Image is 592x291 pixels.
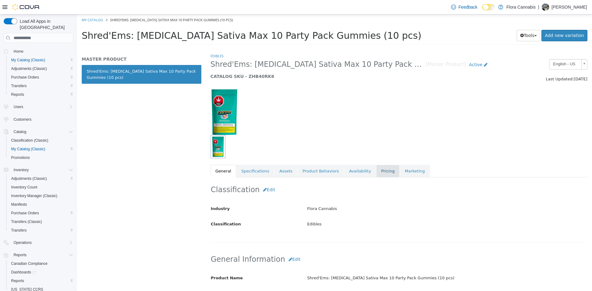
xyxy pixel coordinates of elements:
span: Canadian Compliance [11,261,47,266]
span: Canadian Compliance [9,260,73,267]
div: Erin Coulter [542,3,549,11]
span: Transfers (Classic) [9,218,73,225]
span: Adjustments (Classic) [9,65,73,72]
h2: Classification [134,170,510,181]
button: Adjustments (Classic) [6,64,76,73]
a: Inventory Manager (Classic) [9,192,60,200]
a: Specifications [159,150,197,163]
a: My Catalog [5,3,26,8]
button: Reports [6,90,76,99]
span: Load All Apps in [GEOGRAPHIC_DATA] [17,18,73,30]
span: Reports [11,92,24,97]
span: Reports [11,278,24,283]
a: Inventory Count [9,184,40,191]
span: Purchase Orders [9,74,73,81]
a: Add new variation [464,15,510,27]
div: Edibles [225,204,515,215]
button: Purchase Orders [6,73,76,82]
button: Inventory Count [6,183,76,192]
span: My Catalog (Classic) [9,145,73,153]
button: Promotions [6,153,76,162]
small: [Master Product] [349,48,389,53]
img: Cova [12,4,40,10]
button: Manifests [6,200,76,209]
span: English - US [472,45,502,55]
span: My Catalog (Classic) [11,58,45,63]
button: Tools [440,15,463,27]
span: Purchase Orders [11,75,39,80]
a: Product Behaviors [220,150,267,163]
button: Edit [183,170,201,181]
button: Inventory [1,166,76,174]
a: Home [11,48,26,55]
span: Inventory Manager (Classic) [9,192,73,200]
span: Shred'Ems: [MEDICAL_DATA] Sativa Max 10 Party Pack Gummies (10 pcs) [33,3,156,8]
span: [DATE] [497,62,510,67]
a: Adjustments (Classic) [9,65,49,72]
span: Active [392,48,405,53]
span: Catalog [14,129,26,134]
span: Purchase Orders [11,211,39,216]
p: | [538,3,539,11]
span: Transfers [11,83,27,88]
span: Shred'Ems: [MEDICAL_DATA] Sativa Max 10 Party Pack Gummies (10 pcs) [134,45,349,55]
a: Transfers [9,82,29,90]
span: Classification [134,207,164,212]
a: Purchase Orders [9,74,42,81]
span: Dashboards [11,270,36,275]
span: Transfers [9,227,73,234]
button: Classification (Classic) [6,136,76,145]
a: Canadian Compliance [9,260,50,267]
span: Shred'Ems: [MEDICAL_DATA] Sativa Max 10 Party Pack Gummies (10 pcs) [5,16,344,26]
div: Shred'Ems: [MEDICAL_DATA] Sativa Max 10 Party Pack Gummies (10 pcs) [225,258,515,269]
h5: MASTER PRODUCT [5,42,124,47]
a: Availability [267,150,299,163]
span: Promotions [11,155,30,160]
a: Purchase Orders [9,209,42,217]
a: Transfers [9,227,29,234]
div: Flora Cannabis [225,189,515,200]
span: Adjustments (Classic) [11,176,47,181]
button: Reports [6,277,76,285]
span: Reports [14,253,27,257]
a: Customers [11,116,34,123]
span: Customers [14,117,31,122]
span: Users [14,104,23,109]
span: Reports [9,91,73,98]
button: Transfers [6,82,76,90]
span: Classification (Classic) [11,138,48,143]
span: Dashboards [9,269,73,276]
span: Home [11,47,73,55]
button: Transfers [6,226,76,235]
span: My Catalog (Classic) [11,147,45,152]
a: General [134,150,159,163]
a: My Catalog (Classic) [9,145,48,153]
span: Last Updated: [469,62,497,67]
a: Reports [9,91,27,98]
span: Inventory [14,168,29,172]
button: Catalog [1,127,76,136]
a: Edibles [134,39,146,44]
span: Catalog [11,128,73,135]
span: Inventory Count [9,184,73,191]
a: Reports [9,277,27,285]
input: Dark Mode [482,4,495,10]
span: Inventory [11,166,73,174]
a: Pricing [299,150,323,163]
span: Users [11,103,73,111]
button: Catalog [11,128,29,135]
a: Assets [197,150,220,163]
a: Classification (Classic) [9,137,51,144]
span: Reports [9,277,73,285]
button: Adjustments (Classic) [6,174,76,183]
div: 10-pack of blue-raspberry-apple gummies with 10mg THC per gummy. 100mg THC total. [225,274,515,285]
h5: CATALOG SKU - ZHB40RK6 [134,59,414,65]
button: Reports [11,251,29,259]
button: Operations [11,239,34,246]
span: Product Name [134,261,166,266]
p: [PERSON_NAME] [552,3,587,11]
span: Promotions [9,154,73,161]
a: Dashboards [6,268,76,277]
a: Active [388,45,414,56]
span: My Catalog (Classic) [9,56,73,64]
